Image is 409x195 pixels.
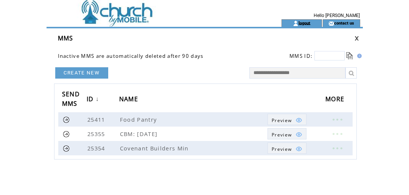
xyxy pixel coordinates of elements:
a: CREATE NEW [55,67,108,79]
span: Show MMS preview [272,117,292,124]
img: eye.png [295,131,302,138]
a: Preview [267,128,306,139]
a: contact us [334,20,354,25]
a: logout [299,20,310,25]
a: Preview [267,114,306,125]
span: 25354 [87,144,107,152]
span: MMS [58,34,73,42]
span: Hello [PERSON_NAME] [314,13,360,18]
img: eye.png [295,117,302,124]
span: ID [87,93,96,107]
a: Preview [267,142,306,154]
img: eye.png [295,145,302,152]
span: MMS ID: [289,53,313,59]
span: Food Pantry [120,116,159,123]
span: Inactive MMS are automatically deleted after 90 days [58,53,204,59]
span: Show MMS preview [272,132,292,138]
span: Show MMS preview [272,146,292,152]
img: contact_us_icon.gif [328,20,334,26]
span: MORE [325,93,346,107]
span: CBM: [DATE] [120,130,160,138]
span: Covenant Builders Min [120,144,191,152]
span: SEND MMS [62,88,80,111]
a: NAME [119,93,142,107]
a: ID↓ [87,93,101,107]
img: help.gif [355,54,362,58]
span: 25355 [87,130,107,138]
span: NAME [119,93,140,107]
img: account_icon.gif [293,20,299,26]
span: 25411 [87,116,107,123]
